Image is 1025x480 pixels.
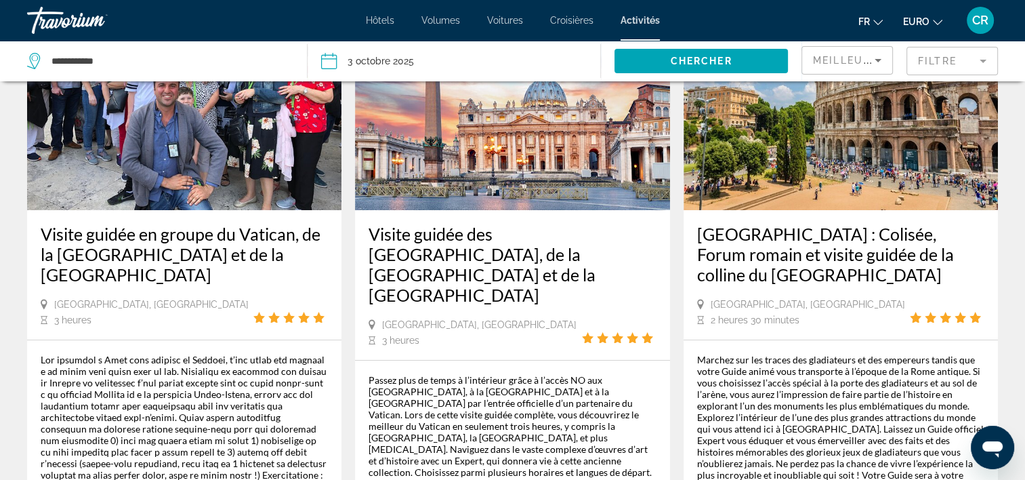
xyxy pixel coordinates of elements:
[366,15,394,26] a: Hôtels
[54,315,91,325] span: 3 heures
[813,52,881,68] mat-select: Trier par
[858,16,870,27] span: Fr
[711,315,799,325] span: 2 heures 30 minutes
[421,15,460,26] a: Volumes
[369,374,656,478] div: Passez plus de temps à l’intérieur grâce à l’accès NO aux [GEOGRAPHIC_DATA], à la [GEOGRAPHIC_DAT...
[903,16,929,27] span: EURO
[369,224,656,305] a: Visite guidée des [GEOGRAPHIC_DATA], de la [GEOGRAPHIC_DATA] et de la [GEOGRAPHIC_DATA]
[382,319,577,330] span: [GEOGRAPHIC_DATA], [GEOGRAPHIC_DATA]
[671,56,732,66] span: Chercher
[41,224,328,285] a: Visite guidée en groupe du Vatican, de la [GEOGRAPHIC_DATA] et de la [GEOGRAPHIC_DATA]
[903,12,942,31] button: Changer de devise
[614,49,788,73] button: Chercher
[382,335,419,346] span: 3 heures
[697,224,984,285] a: [GEOGRAPHIC_DATA] : Colisée, Forum romain et visite guidée de la colline du [GEOGRAPHIC_DATA]
[813,55,935,66] span: Meilleures ventes
[27,3,163,38] a: Travorium
[54,299,249,310] span: [GEOGRAPHIC_DATA], [GEOGRAPHIC_DATA]
[963,6,998,35] button: Menu utilisateur
[321,41,601,81] button: Date : 3 octobre 2025
[711,299,905,310] span: [GEOGRAPHIC_DATA], [GEOGRAPHIC_DATA]
[858,12,883,31] button: Changer la langue
[906,46,998,76] button: Filtre
[621,15,660,26] a: Activités
[972,14,988,27] span: CR
[971,426,1014,469] iframe: Bouton de lancement de la fenêtre de messagerie
[487,15,523,26] a: Voitures
[550,15,593,26] a: Croisières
